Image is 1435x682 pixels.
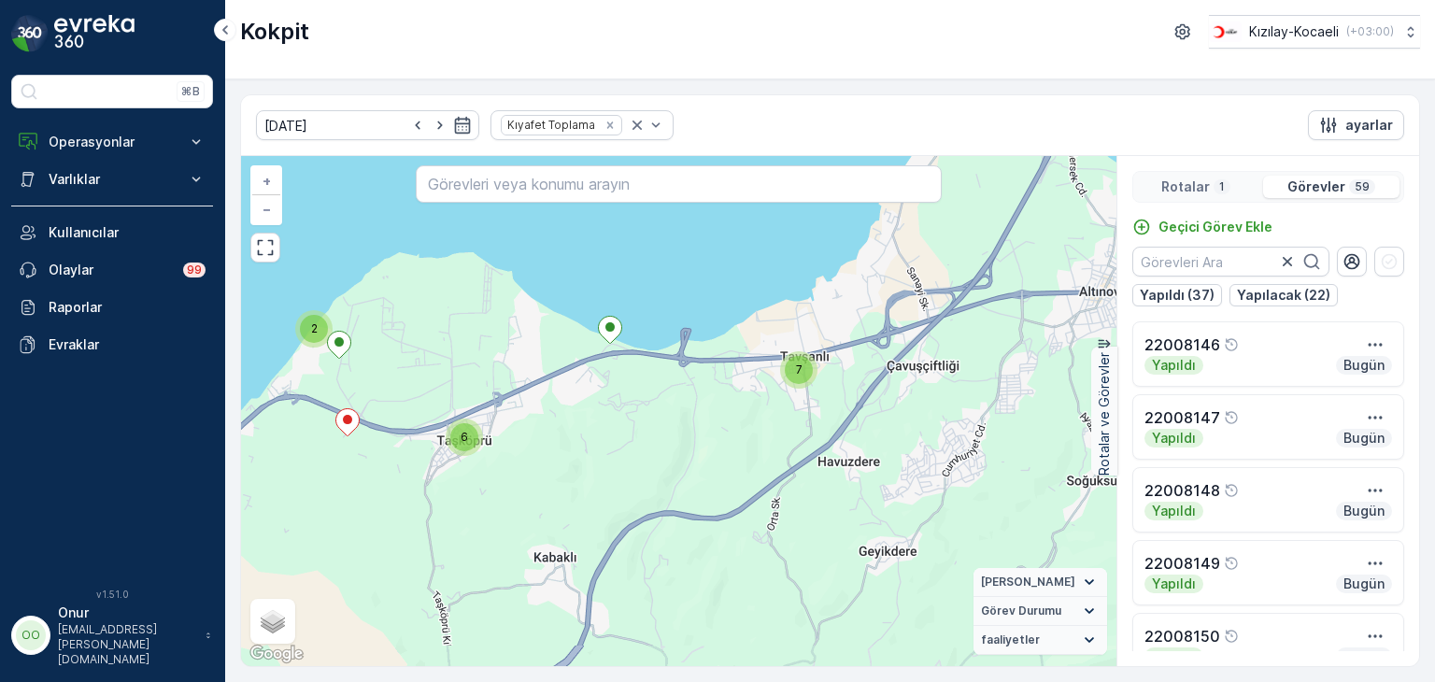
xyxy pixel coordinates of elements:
span: − [263,201,272,217]
p: Varlıklar [49,170,176,189]
p: 22008149 [1144,552,1220,575]
p: Yapıldı [1150,356,1198,375]
a: Kullanıcılar [11,214,213,251]
span: 6 [461,430,468,444]
p: [EMAIL_ADDRESS][PERSON_NAME][DOMAIN_NAME] [58,622,196,667]
p: Bugün [1342,575,1386,593]
p: Bugün [1342,429,1386,448]
p: 1 [1217,179,1227,194]
p: 59 [1353,179,1371,194]
p: Yapıldı [1150,429,1198,448]
button: OOOnur[EMAIL_ADDRESS][PERSON_NAME][DOMAIN_NAME] [11,604,213,667]
button: Kızılay-Kocaeli(+03:00) [1209,15,1420,49]
p: 22008146 [1144,334,1220,356]
button: Yapılacak (22) [1229,284,1338,306]
p: Yapıldı [1150,647,1198,666]
div: Yardım Araç İkonu [1224,629,1239,644]
button: Yapıldı (37) [1132,284,1222,306]
div: Remove Kıyafet Toplama [600,118,620,133]
span: + [263,173,271,189]
div: 2 [295,310,333,348]
p: Yapıldı [1150,575,1198,593]
p: 22008150 [1144,625,1220,647]
div: Kıyafet Toplama [502,116,598,134]
p: Görevler [1287,178,1345,196]
a: Evraklar [11,326,213,363]
div: 6 [446,419,483,456]
input: dd/mm/yyyy [256,110,479,140]
p: Rotalar ve Görevler [1095,352,1114,476]
span: [PERSON_NAME] [981,575,1075,590]
summary: faaliyetler [973,626,1107,655]
p: Onur [58,604,196,622]
div: Yardım Araç İkonu [1224,483,1239,498]
a: Geçici Görev Ekle [1132,218,1272,236]
a: Yakınlaştır [252,167,280,195]
summary: Görev Durumu [973,597,1107,626]
div: Yardım Araç İkonu [1224,337,1239,352]
img: logo [11,15,49,52]
a: Layers [252,601,293,642]
p: Olaylar [49,261,172,279]
p: Bugün [1342,502,1386,520]
p: Geçici Görev Ekle [1158,218,1272,236]
a: Olaylar99 [11,251,213,289]
button: Varlıklar [11,161,213,198]
img: k%C4%B1z%C4%B1lay_0jL9uU1.png [1209,21,1242,42]
p: Bugün [1342,647,1386,666]
img: logo_dark-DEwI_e13.png [54,15,135,52]
div: OO [16,620,46,650]
div: Yardım Araç İkonu [1224,410,1239,425]
p: Yapılacak (22) [1237,286,1330,305]
p: Operasyonlar [49,133,176,151]
p: ayarlar [1345,116,1393,135]
button: Operasyonlar [11,123,213,161]
input: Görevleri Ara [1132,247,1329,277]
p: Kokpit [240,17,309,47]
a: Bu bölgeyi Google Haritalar'da açın (yeni pencerede açılır) [246,642,307,666]
div: Yardım Araç İkonu [1224,556,1239,571]
p: Yapıldı [1150,502,1198,520]
a: Raporlar [11,289,213,326]
img: Google [246,642,307,666]
p: 99 [187,263,202,277]
summary: [PERSON_NAME] [973,568,1107,597]
p: Rotalar [1161,178,1210,196]
p: ( +03:00 ) [1346,24,1394,39]
button: ayarlar [1308,110,1404,140]
a: Uzaklaştır [252,195,280,223]
p: ⌘B [181,84,200,99]
span: 2 [311,321,318,335]
span: 7 [796,362,803,377]
p: 22008147 [1144,406,1220,429]
span: v 1.51.0 [11,589,213,600]
input: Görevleri veya konumu arayın [416,165,941,203]
p: Bugün [1342,356,1386,375]
p: Kullanıcılar [49,223,206,242]
span: Görev Durumu [981,604,1061,618]
p: Raporlar [49,298,206,317]
p: Evraklar [49,335,206,354]
p: Kızılay-Kocaeli [1249,22,1339,41]
p: 22008148 [1144,479,1220,502]
p: Yapıldı (37) [1140,286,1215,305]
span: faaliyetler [981,632,1040,647]
div: 7 [780,351,817,389]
